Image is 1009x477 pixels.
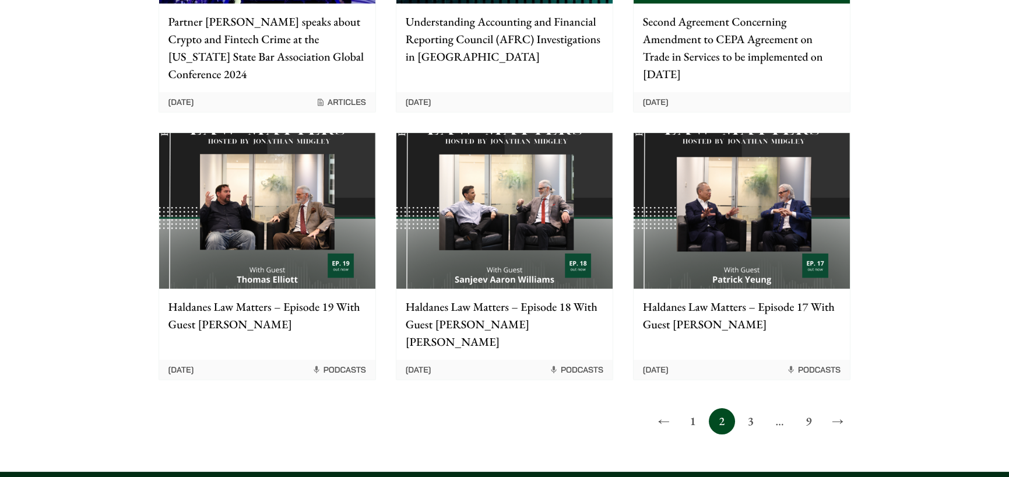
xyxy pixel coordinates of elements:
nav: Posts pagination [159,408,851,434]
time: [DATE] [406,364,431,375]
time: [DATE] [406,97,431,107]
a: Haldanes Law Matters – Episode 18 With Guest [PERSON_NAME] [PERSON_NAME] [DATE] Podcasts [396,132,613,380]
a: ← [651,408,677,434]
p: Understanding Accounting and Financial Reporting Council (AFRC) Investigations in [GEOGRAPHIC_DATA] [406,13,603,65]
time: [DATE] [168,364,194,375]
p: Haldanes Law Matters – Episode 17 With Guest [PERSON_NAME] [643,298,841,333]
p: Haldanes Law Matters – Episode 19 With Guest [PERSON_NAME] [168,298,366,333]
a: Haldanes Law Matters – Episode 19 With Guest [PERSON_NAME] [DATE] Podcasts [159,132,376,380]
span: Podcasts [786,364,841,375]
span: Articles [316,97,366,107]
time: [DATE] [168,97,194,107]
span: 2 [709,408,735,434]
a: → [825,408,851,434]
p: Partner [PERSON_NAME] speaks about Crypto and Fintech Crime at the [US_STATE] State Bar Associati... [168,13,366,83]
a: 1 [680,408,706,434]
span: Podcasts [549,364,603,375]
time: [DATE] [643,364,669,375]
a: 3 [737,408,764,434]
a: Haldanes Law Matters – Episode 17 With Guest [PERSON_NAME] [DATE] Podcasts [633,132,850,380]
a: 9 [796,408,822,434]
span: … [767,408,793,434]
span: Podcasts [312,364,366,375]
p: Second Agreement Concerning Amendment to CEPA Agreement on Trade in Services to be implemented on... [643,13,841,83]
p: Haldanes Law Matters – Episode 18 With Guest [PERSON_NAME] [PERSON_NAME] [406,298,603,350]
time: [DATE] [643,97,669,107]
